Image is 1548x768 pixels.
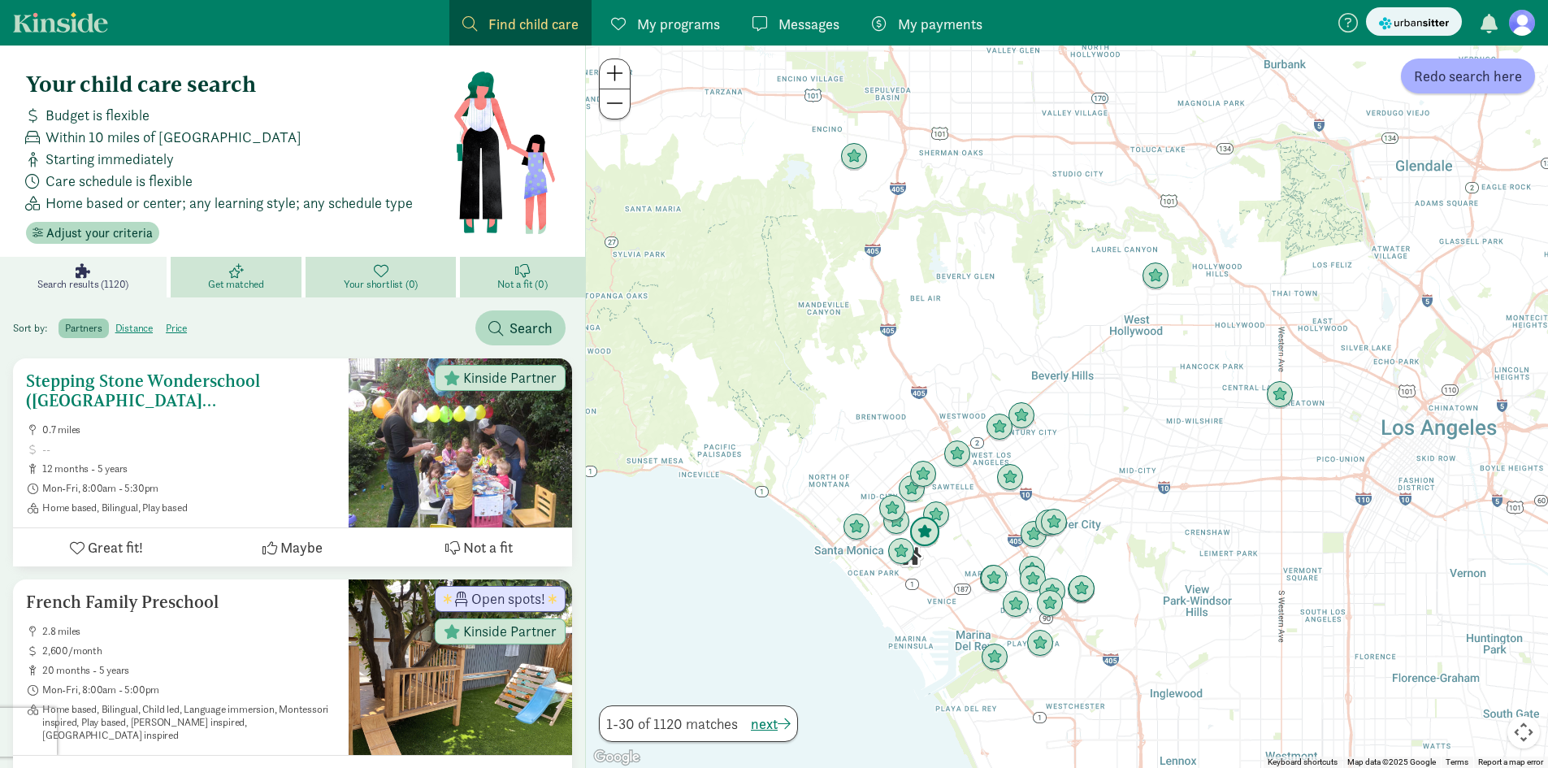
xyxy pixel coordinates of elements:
span: Within 10 miles of [GEOGRAPHIC_DATA] [46,126,301,148]
div: Click to see details [1068,575,1095,603]
a: Terms (opens in new tab) [1446,757,1468,766]
span: Search [509,317,553,339]
span: Care schedule is flexible [46,170,193,192]
div: Click to see details [882,508,910,536]
div: Click to see details [1039,578,1066,605]
div: Click to see details [878,495,906,523]
span: Home based, Bilingual, Child led, Language immersion, Montessori inspired, Play based, [PERSON_NA... [42,703,336,742]
span: 20 months - 5 years [42,664,336,677]
div: Click to see details [1019,566,1047,593]
button: Search [475,310,566,345]
button: Keyboard shortcuts [1268,757,1338,768]
div: Click to see details [1036,590,1064,618]
span: My programs [637,13,720,35]
div: Click to see details [887,538,915,566]
button: Maybe [199,528,385,566]
span: 1-30 of 1120 matches [606,713,738,735]
span: Mon-Fri, 8:00am - 5:00pm [42,683,336,696]
div: Click to see details [909,517,940,548]
a: Your shortlist (0) [306,257,459,297]
div: Click to see details [1008,402,1035,430]
span: Search results (1120) [37,278,128,291]
a: Not a fit (0) [460,257,585,297]
button: Redo search here [1401,59,1535,93]
a: Report a map error [1478,757,1543,766]
a: Open this area in Google Maps (opens a new window) [590,747,644,768]
div: Click to see details [1020,521,1047,549]
span: Kinside Partner [463,371,557,385]
div: Click to see details [1142,263,1169,290]
div: Click to see details [981,644,1008,671]
div: Click to see details [922,501,950,529]
span: Adjust your criteria [46,223,153,243]
span: Maybe [280,536,323,558]
span: Great fit! [88,536,143,558]
div: Click to see details [979,565,1007,592]
span: 0.7 miles [42,423,336,436]
span: Home based, Bilingual, Play based [42,501,336,514]
a: Kinside [13,12,108,33]
div: Click to see details [1018,556,1046,584]
span: Mon-Fri, 8:00am - 5:30pm [42,482,336,495]
button: Great fit! [13,528,199,566]
span: Budget is flexible [46,104,150,126]
label: price [159,319,193,338]
span: 12 months - 5 years [42,462,336,475]
div: Click to see details [1040,509,1068,536]
span: Messages [778,13,839,35]
h5: Stepping Stone Wonderschool ([GEOGRAPHIC_DATA][PERSON_NAME]) [26,371,336,410]
div: Click to see details [843,514,870,541]
div: Click to see details [840,143,868,171]
span: Your shortlist (0) [344,278,418,291]
span: Not a fit (0) [497,278,547,291]
div: Click to see details [898,475,926,503]
button: Adjust your criteria [26,222,159,245]
label: distance [109,319,159,338]
button: Map camera controls [1507,716,1540,748]
h4: Your child care search [26,72,453,98]
img: Google [590,747,644,768]
span: Sort by: [13,321,56,335]
span: 2.8 miles [42,625,336,638]
div: Click to see details [996,464,1024,492]
span: Starting immediately [46,148,174,170]
div: Click to see details [943,440,971,468]
div: Click to see details [909,461,937,488]
span: Kinside Partner [463,624,557,639]
div: Click to see details [1034,510,1062,537]
span: Map data ©2025 Google [1347,757,1436,766]
a: Get matched [171,257,306,297]
span: Not a fit [463,536,513,558]
span: Redo search here [1414,65,1522,87]
img: urbansitter_logo_small.svg [1379,15,1449,32]
div: Click to see details [1067,576,1095,604]
span: Find child care [488,13,579,35]
div: Click to see details [980,565,1008,592]
button: Not a fit [386,528,572,566]
span: Get matched [208,278,264,291]
span: My payments [898,13,982,35]
button: next [751,713,791,735]
div: Click to see details [1002,591,1030,618]
h5: French Family Preschool [26,592,336,612]
span: Home based or center; any learning style; any schedule type [46,192,413,214]
div: Click to see details [1266,381,1294,409]
div: Click to see details [896,543,924,571]
span: 2,600/month [42,644,336,657]
label: partners [59,319,108,338]
span: Open spots! [471,592,545,606]
div: Click to see details [1026,630,1054,657]
div: Click to see details [986,414,1013,441]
